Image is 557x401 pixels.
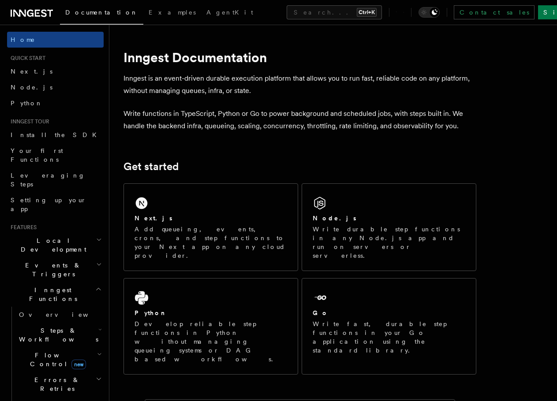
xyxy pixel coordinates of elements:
h2: Next.js [135,214,172,223]
a: Setting up your app [7,192,104,217]
span: Install the SDK [11,131,102,138]
p: Develop reliable step functions in Python without managing queueing systems or DAG based workflows. [135,319,287,364]
p: Write functions in TypeScript, Python or Go to power background and scheduled jobs, with steps bu... [123,108,476,132]
h2: Python [135,308,167,317]
a: Node.js [7,79,104,95]
span: Examples [149,9,196,16]
a: Python [7,95,104,111]
span: Python [11,100,43,107]
button: Toggle dark mode [419,7,440,18]
a: Home [7,32,104,48]
p: Write fast, durable step functions in your Go application using the standard library. [313,319,465,355]
span: Overview [19,311,110,318]
span: Events & Triggers [7,261,96,278]
span: Inngest tour [7,118,49,125]
button: Local Development [7,233,104,257]
h1: Inngest Documentation [123,49,476,65]
h2: Node.js [313,214,356,223]
span: Steps & Workflows [15,326,98,344]
a: Your first Functions [7,143,104,167]
span: Quick start [7,55,45,62]
a: Leveraging Steps [7,167,104,192]
a: Next.jsAdd queueing, events, crons, and step functions to your Next app on any cloud provider. [123,183,298,271]
span: AgentKit [206,9,253,16]
button: Inngest Functions [7,282,104,307]
span: Your first Functions [11,147,63,163]
button: Errors & Retries [15,372,104,397]
a: AgentKit [201,3,258,24]
a: Install the SDK [7,127,104,143]
span: Next.js [11,68,52,75]
p: Add queueing, events, crons, and step functions to your Next app on any cloud provider. [135,225,287,260]
button: Events & Triggers [7,257,104,282]
button: Steps & Workflows [15,323,104,347]
button: Flow Controlnew [15,347,104,372]
a: Get started [123,160,179,173]
a: Documentation [60,3,143,25]
h2: Go [313,308,329,317]
span: Documentation [65,9,138,16]
span: Leveraging Steps [11,172,85,188]
p: Inngest is an event-driven durable execution platform that allows you to run fast, reliable code ... [123,72,476,97]
a: PythonDevelop reliable step functions in Python without managing queueing systems or DAG based wo... [123,278,298,375]
a: Overview [15,307,104,323]
a: Node.jsWrite durable step functions in any Node.js app and run on servers or serverless. [302,183,476,271]
span: Node.js [11,84,52,91]
span: Features [7,224,37,231]
span: Errors & Retries [15,375,96,393]
span: Home [11,35,35,44]
a: Next.js [7,63,104,79]
span: Inngest Functions [7,286,95,303]
span: Flow Control [15,351,97,368]
a: GoWrite fast, durable step functions in your Go application using the standard library. [302,278,476,375]
a: Contact sales [454,5,535,19]
a: Examples [143,3,201,24]
span: new [71,360,86,369]
span: Local Development [7,236,96,254]
kbd: Ctrl+K [357,8,377,17]
p: Write durable step functions in any Node.js app and run on servers or serverless. [313,225,465,260]
button: Search...Ctrl+K [287,5,382,19]
span: Setting up your app [11,197,86,212]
